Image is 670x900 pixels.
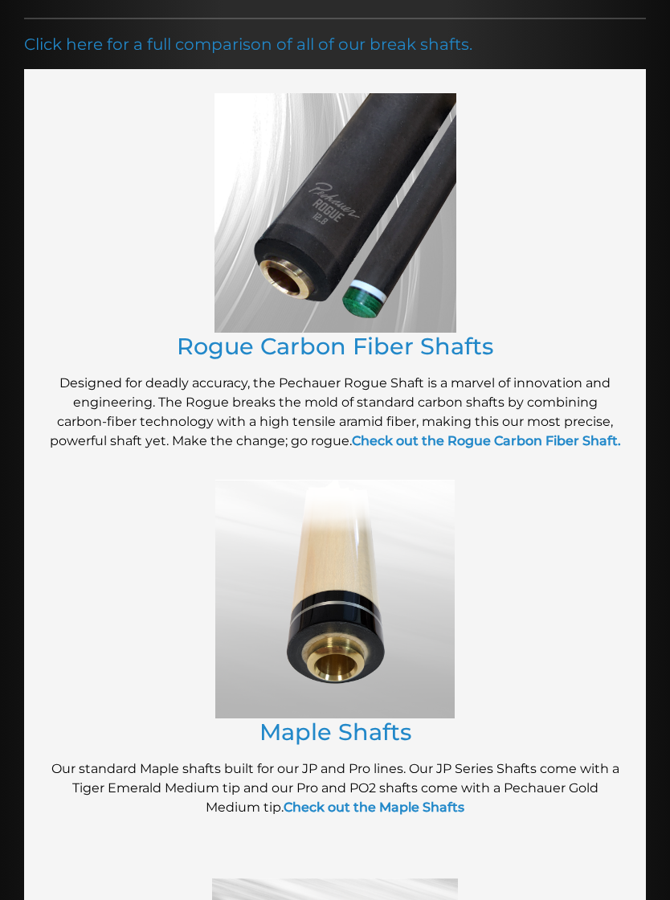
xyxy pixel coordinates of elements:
a: Check out the Rogue Carbon Fiber Shaft. [352,433,621,448]
p: Designed for deadly accuracy, the Pechauer Rogue Shaft is a marvel of innovation and engineering.... [48,374,622,451]
a: Click here for a full comparison of all of our break shafts. [24,35,472,54]
a: Check out the Maple Shafts [284,800,464,815]
p: Our standard Maple shafts built for our JP and Pro lines. Our JP Series Shafts come with a Tiger ... [48,759,622,817]
a: Maple Shafts [259,718,411,746]
a: Rogue Carbon Fiber Shafts [177,332,493,360]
